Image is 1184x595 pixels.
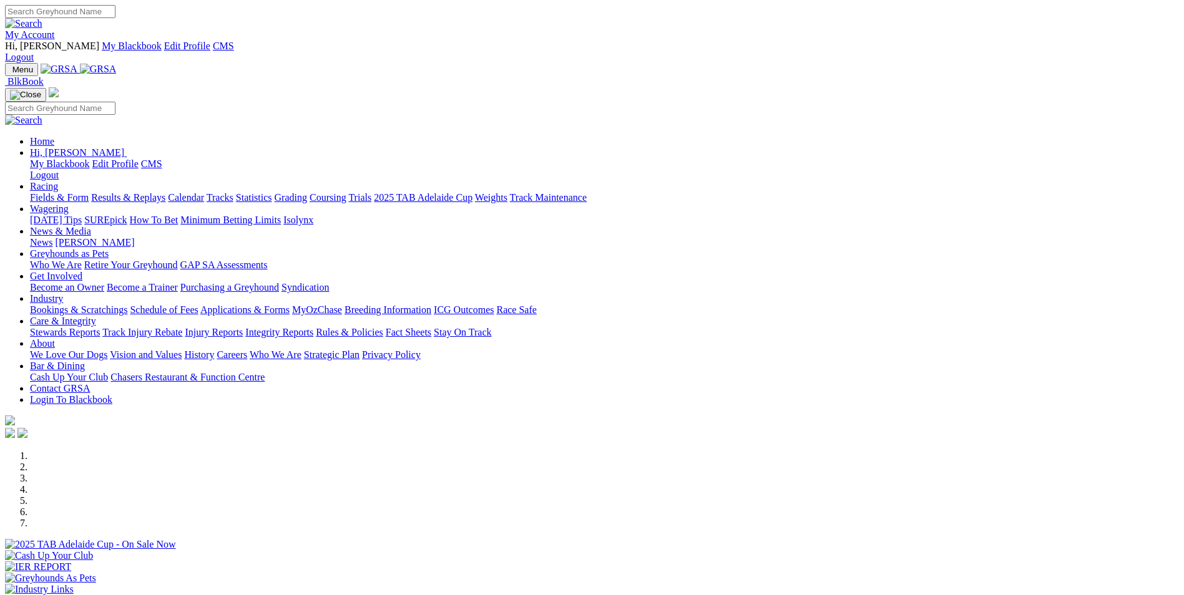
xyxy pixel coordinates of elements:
a: Rules & Policies [316,327,383,337]
a: My Account [5,29,55,40]
a: Trials [348,192,371,203]
a: My Blackbook [102,41,162,51]
a: SUREpick [84,215,127,225]
a: We Love Our Dogs [30,349,107,360]
img: Close [10,90,41,100]
a: Syndication [281,282,329,293]
a: [DATE] Tips [30,215,82,225]
button: Toggle navigation [5,63,38,76]
a: How To Bet [130,215,179,225]
a: [PERSON_NAME] [55,237,134,248]
a: Home [30,136,54,147]
a: Wagering [30,203,69,214]
span: Menu [12,65,33,74]
a: My Blackbook [30,158,90,169]
a: Stewards Reports [30,327,100,337]
img: twitter.svg [17,428,27,438]
a: Become an Owner [30,282,104,293]
a: Racing [30,181,58,191]
a: Vision and Values [110,349,182,360]
a: Weights [475,192,507,203]
a: Become a Trainer [107,282,178,293]
a: Contact GRSA [30,383,90,394]
img: GRSA [41,64,77,75]
a: Breeding Information [345,304,431,315]
img: Industry Links [5,584,74,595]
img: logo-grsa-white.png [5,415,15,425]
a: Minimum Betting Limits [180,215,281,225]
a: Fields & Form [30,192,89,203]
a: Fact Sheets [386,327,431,337]
img: facebook.svg [5,428,15,438]
a: Coursing [310,192,346,203]
a: Cash Up Your Club [30,372,108,382]
span: BlkBook [7,76,44,87]
a: Hi, [PERSON_NAME] [30,147,127,158]
span: Hi, [PERSON_NAME] [30,147,124,158]
div: Industry [30,304,1179,316]
div: Greyhounds as Pets [30,259,1179,271]
a: Get Involved [30,271,82,281]
a: Privacy Policy [362,349,421,360]
a: Greyhounds as Pets [30,248,109,259]
a: Industry [30,293,63,304]
a: Grading [275,192,307,203]
img: GRSA [80,64,117,75]
a: Edit Profile [164,41,210,51]
img: Cash Up Your Club [5,550,93,561]
a: Tracks [207,192,233,203]
span: Hi, [PERSON_NAME] [5,41,99,51]
div: Wagering [30,215,1179,226]
div: Bar & Dining [30,372,1179,383]
img: 2025 TAB Adelaide Cup - On Sale Now [5,539,176,550]
img: logo-grsa-white.png [49,87,59,97]
img: Search [5,115,42,126]
div: Get Involved [30,282,1179,293]
a: Track Maintenance [510,192,587,203]
img: IER REPORT [5,561,71,573]
a: Bookings & Scratchings [30,304,127,315]
button: Toggle navigation [5,88,46,102]
a: About [30,338,55,349]
a: Retire Your Greyhound [84,259,178,270]
a: Stay On Track [434,327,491,337]
a: Edit Profile [92,158,139,169]
a: News & Media [30,226,91,236]
a: 2025 TAB Adelaide Cup [374,192,472,203]
a: Who We Are [30,259,82,270]
a: Injury Reports [185,327,243,337]
a: History [184,349,214,360]
a: Statistics [236,192,272,203]
a: Results & Replays [91,192,165,203]
div: Racing [30,192,1179,203]
a: ICG Outcomes [434,304,494,315]
a: MyOzChase [292,304,342,315]
a: Isolynx [283,215,313,225]
div: About [30,349,1179,360]
div: Hi, [PERSON_NAME] [30,158,1179,181]
a: Logout [5,52,34,62]
a: Strategic Plan [304,349,360,360]
a: Applications & Forms [200,304,290,315]
a: Chasers Restaurant & Function Centre [110,372,265,382]
a: Calendar [168,192,204,203]
input: Search [5,102,115,115]
a: Schedule of Fees [130,304,198,315]
a: CMS [213,41,234,51]
a: CMS [141,158,162,169]
a: Careers [217,349,247,360]
a: News [30,237,52,248]
a: Race Safe [496,304,536,315]
a: Bar & Dining [30,360,85,371]
img: Search [5,18,42,29]
a: Care & Integrity [30,316,96,326]
a: Logout [30,170,59,180]
a: GAP SA Assessments [180,259,268,270]
a: Who We Are [250,349,301,360]
a: Login To Blackbook [30,394,112,405]
img: Greyhounds As Pets [5,573,96,584]
a: Track Injury Rebate [102,327,182,337]
div: My Account [5,41,1179,63]
input: Search [5,5,115,18]
a: BlkBook [5,76,44,87]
